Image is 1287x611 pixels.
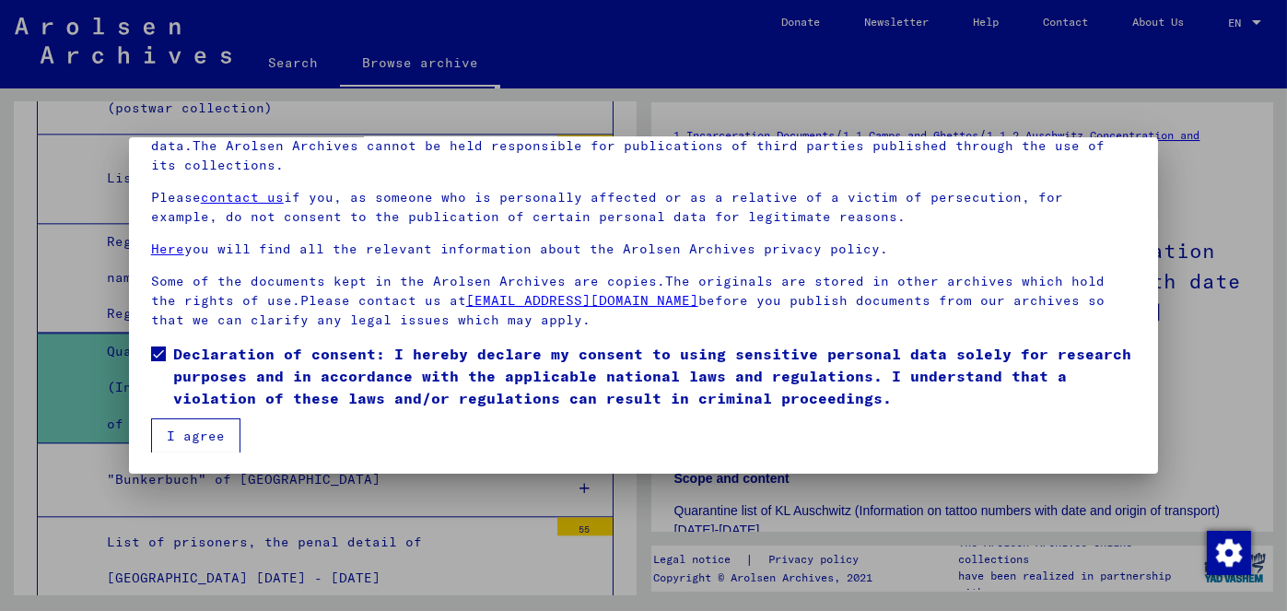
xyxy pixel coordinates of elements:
img: Change consent [1207,531,1251,575]
p: you will find all the relevant information about the Arolsen Archives privacy policy. [151,240,1137,259]
a: contact us [201,189,284,206]
a: [EMAIL_ADDRESS][DOMAIN_NAME] [466,292,698,309]
a: Here [151,241,184,257]
p: Some of the documents kept in the Arolsen Archives are copies.The originals are stored in other a... [151,272,1137,330]
button: I agree [151,418,240,453]
p: Please if you, as someone who is personally affected or as a relative of a victim of persecution,... [151,188,1137,227]
span: Declaration of consent: I hereby declare my consent to using sensitive personal data solely for r... [173,343,1137,409]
